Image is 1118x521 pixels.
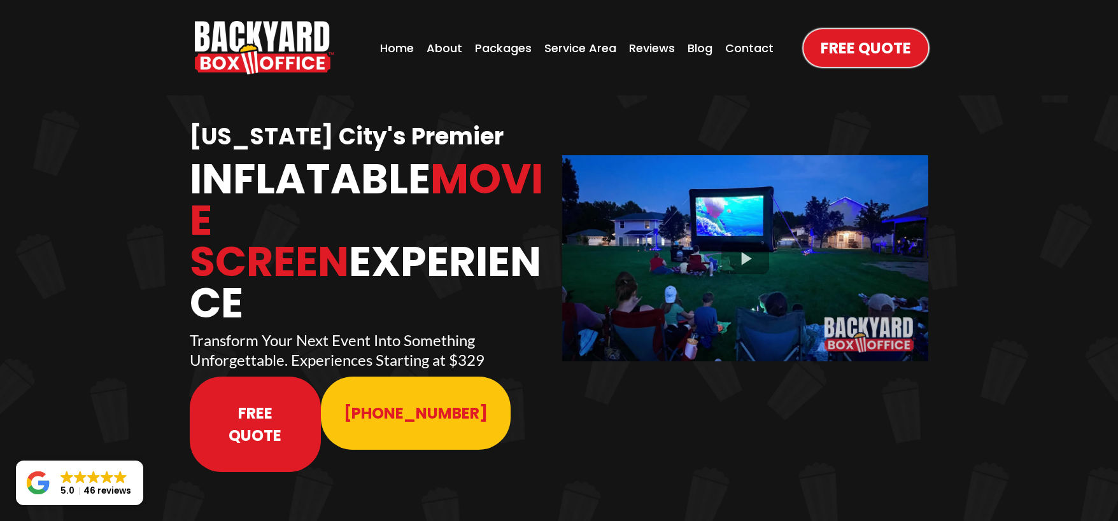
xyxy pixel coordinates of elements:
[471,36,535,60] a: Packages
[541,36,620,60] a: Service Area
[684,36,716,60] a: Blog
[190,150,543,291] span: Movie Screen
[625,36,679,60] a: Reviews
[195,21,334,74] img: Backyard Box Office
[321,377,511,450] a: 913-214-1202
[190,330,556,370] p: Transform Your Next Event Into Something Unforgettable. Experiences Starting at $329
[190,377,321,472] a: Free Quote
[190,122,556,152] h1: [US_STATE] City's Premier
[190,158,556,324] h1: Inflatable Experience
[803,29,928,67] a: Free Quote
[195,21,334,74] a: https://www.backyardboxoffice.com
[16,461,143,505] a: Close GoogleGoogleGoogleGoogleGoogle 5.046 reviews
[344,402,488,424] span: [PHONE_NUMBER]
[376,36,418,60] a: Home
[721,36,777,60] a: Contact
[423,36,466,60] a: About
[821,37,911,59] span: Free Quote
[213,402,298,447] span: Free Quote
